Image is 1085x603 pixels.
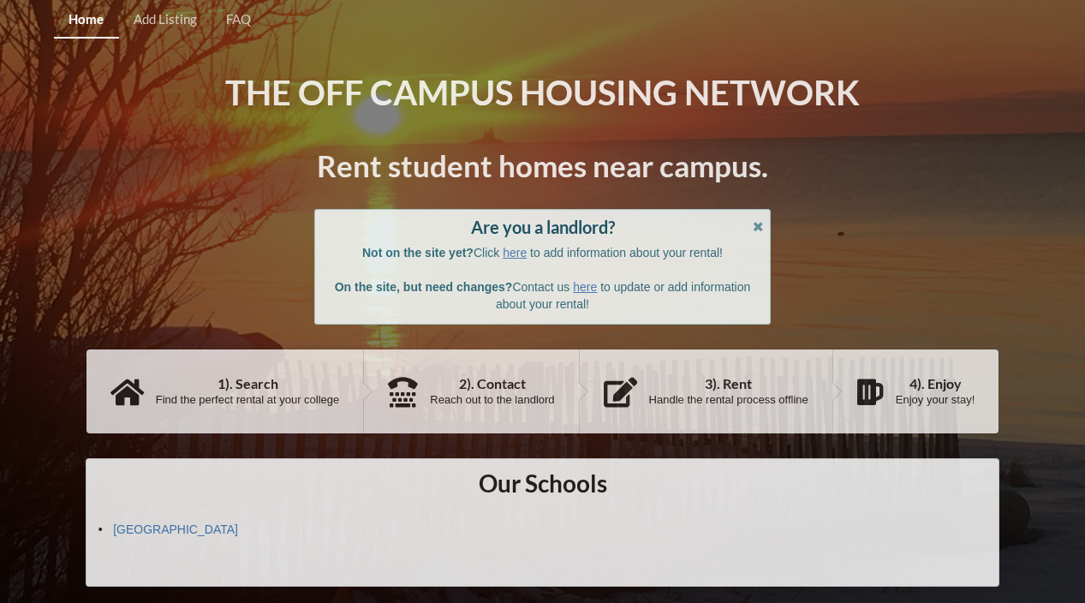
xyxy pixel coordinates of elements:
a: [GEOGRAPHIC_DATA] [113,522,238,536]
a: FAQ [212,2,265,39]
a: Home [54,2,118,39]
span: Click to add information about your rental! [362,246,723,260]
a: here [573,280,597,294]
div: 4). Enjoy [896,377,975,391]
div: 2). Contact [430,377,554,391]
span: Contact us to update or add information about your rental! [335,280,751,311]
div: Handle the rental process offline [649,393,808,407]
div: Reach out to the landlord [430,393,554,407]
a: Add Listing [119,2,212,39]
h1: The Off Campus Housing Network [225,71,860,115]
b: On the site, but need changes? [335,280,513,294]
div: 3). Rent [649,377,808,391]
h1: Our Schools [479,468,607,499]
h1: Rent student homes near campus. [317,146,768,185]
div: Find the perfect rental at your college [156,393,340,407]
b: Not on the site yet? [362,246,474,260]
div: 1). Search [156,377,340,391]
a: here [503,246,527,260]
div: Are you a landlord? [332,218,754,236]
div: Enjoy your stay! [896,393,975,407]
